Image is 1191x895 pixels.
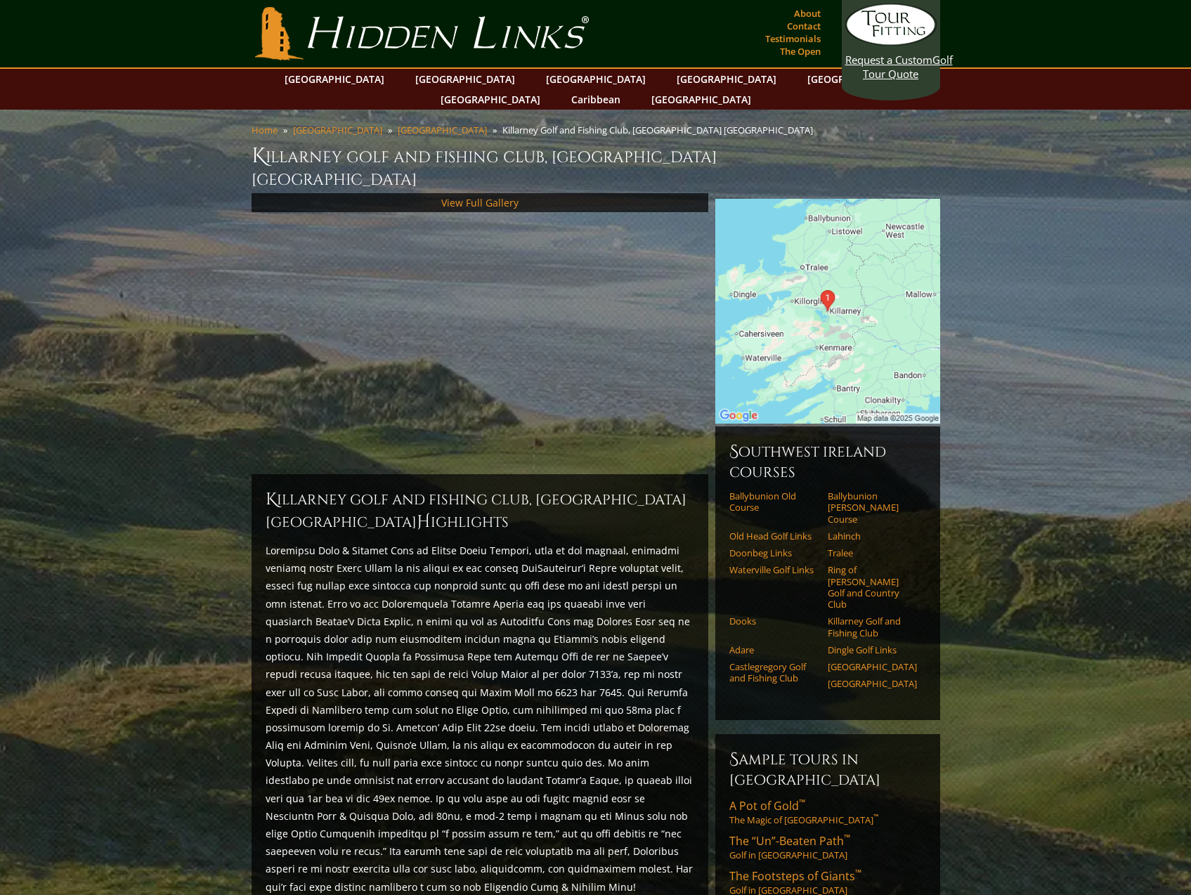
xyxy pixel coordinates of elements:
[729,490,819,514] a: Ballybunion Old Course
[729,530,819,542] a: Old Head Golf Links
[828,678,917,689] a: [GEOGRAPHIC_DATA]
[729,661,819,684] a: Castlegregory Golf and Fishing Club
[729,833,926,861] a: The “Un”-Beaten Path™Golf in [GEOGRAPHIC_DATA]
[278,69,391,89] a: [GEOGRAPHIC_DATA]
[855,867,861,879] sup: ™
[441,196,519,209] a: View Full Gallery
[828,644,917,655] a: Dingle Golf Links
[729,868,861,884] span: The Footsteps of Giants
[845,4,937,81] a: Request a CustomGolf Tour Quote
[252,124,278,136] a: Home
[762,29,824,48] a: Testimonials
[729,798,805,814] span: A Pot of Gold
[670,69,783,89] a: [GEOGRAPHIC_DATA]
[844,832,850,844] sup: ™
[828,530,917,542] a: Lahinch
[729,833,850,849] span: The “Un”-Beaten Path
[539,69,653,89] a: [GEOGRAPHIC_DATA]
[828,615,917,639] a: Killarney Golf and Fishing Club
[417,511,431,533] span: H
[729,547,819,558] a: Doonbeg Links
[729,440,926,482] h6: Southwest Ireland Courses
[828,490,917,525] a: Ballybunion [PERSON_NAME] Course
[776,41,824,61] a: The Open
[644,89,758,110] a: [GEOGRAPHIC_DATA]
[434,89,547,110] a: [GEOGRAPHIC_DATA]
[398,124,487,136] a: [GEOGRAPHIC_DATA]
[715,199,940,424] img: Google Map of Mahonys Point, Killarney, Co. Kerry, Ireland
[564,89,627,110] a: Caribbean
[293,124,382,136] a: [GEOGRAPHIC_DATA]
[729,564,819,575] a: Waterville Golf Links
[729,798,926,826] a: A Pot of Gold™The Magic of [GEOGRAPHIC_DATA]™
[828,661,917,672] a: [GEOGRAPHIC_DATA]
[800,69,914,89] a: [GEOGRAPHIC_DATA]
[729,615,819,627] a: Dooks
[828,547,917,558] a: Tralee
[266,488,694,533] h2: Killarney Golf and Fishing Club, [GEOGRAPHIC_DATA] [GEOGRAPHIC_DATA] ighlights
[502,124,819,136] li: Killarney Golf and Fishing Club, [GEOGRAPHIC_DATA] [GEOGRAPHIC_DATA]
[729,644,819,655] a: Adare
[408,69,522,89] a: [GEOGRAPHIC_DATA]
[729,748,926,790] h6: Sample Tours in [GEOGRAPHIC_DATA]
[845,53,932,67] span: Request a Custom
[790,4,824,23] a: About
[873,813,878,822] sup: ™
[252,142,940,190] h1: Killarney Golf and Fishing Club, [GEOGRAPHIC_DATA] [GEOGRAPHIC_DATA]
[828,564,917,610] a: Ring of [PERSON_NAME] Golf and Country Club
[783,16,824,36] a: Contact
[799,797,805,809] sup: ™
